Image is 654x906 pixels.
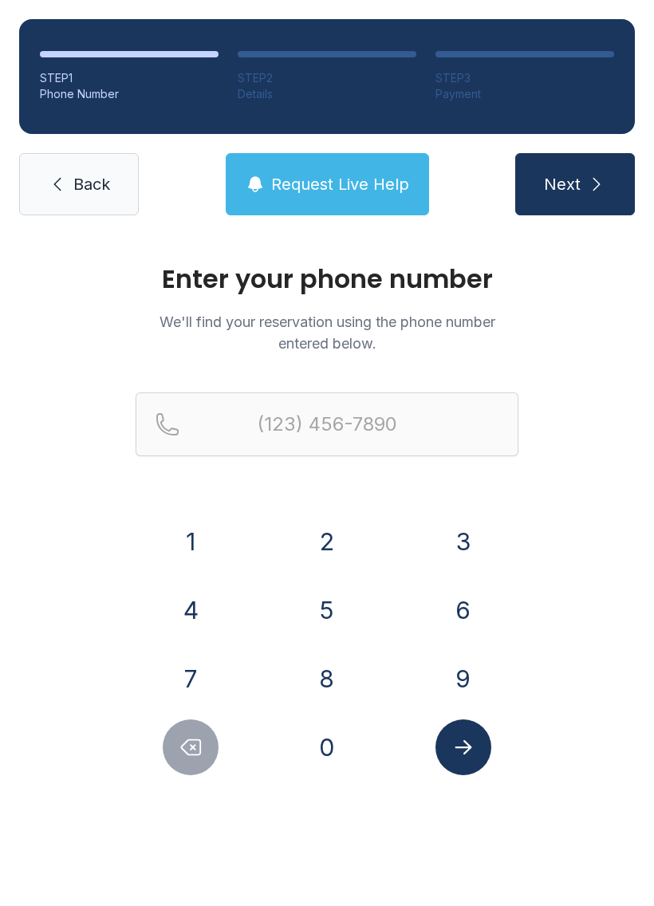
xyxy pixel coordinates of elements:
[299,651,355,707] button: 8
[435,719,491,775] button: Submit lookup form
[40,70,219,86] div: STEP 1
[73,173,110,195] span: Back
[136,311,518,354] p: We'll find your reservation using the phone number entered below.
[163,651,219,707] button: 7
[299,514,355,569] button: 2
[435,514,491,569] button: 3
[435,651,491,707] button: 9
[163,582,219,638] button: 4
[238,86,416,102] div: Details
[544,173,581,195] span: Next
[435,70,614,86] div: STEP 3
[40,86,219,102] div: Phone Number
[435,582,491,638] button: 6
[163,719,219,775] button: Delete number
[299,582,355,638] button: 5
[163,514,219,569] button: 1
[435,86,614,102] div: Payment
[136,392,518,456] input: Reservation phone number
[238,70,416,86] div: STEP 2
[271,173,409,195] span: Request Live Help
[299,719,355,775] button: 0
[136,266,518,292] h1: Enter your phone number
